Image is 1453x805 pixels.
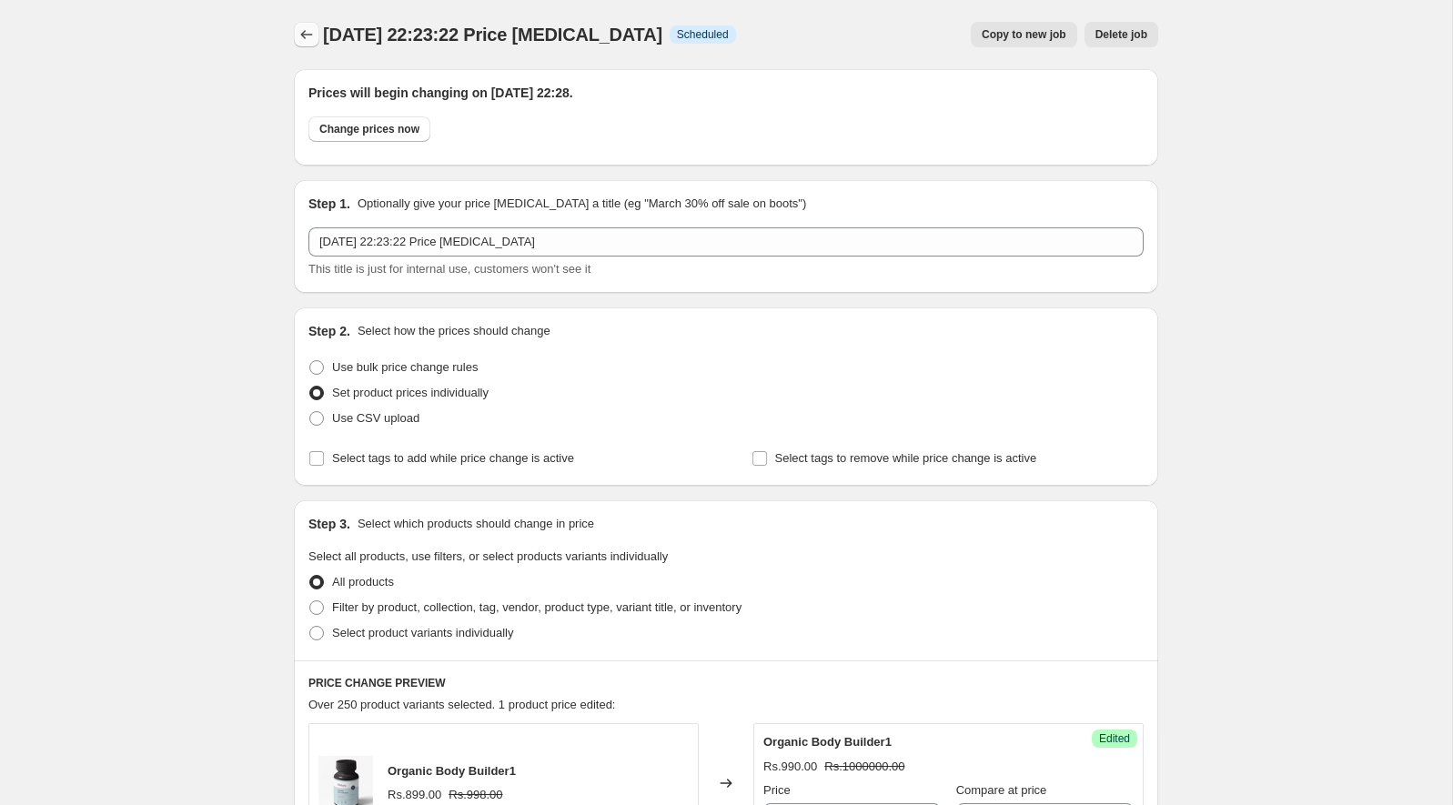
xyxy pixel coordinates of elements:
[358,195,806,213] p: Optionally give your price [MEDICAL_DATA] a title (eg "March 30% off sale on boots")
[332,451,574,465] span: Select tags to add while price change is active
[332,411,419,425] span: Use CSV upload
[308,549,668,563] span: Select all products, use filters, or select products variants individually
[358,322,550,340] p: Select how the prices should change
[358,515,594,533] p: Select which products should change in price
[824,758,904,776] strike: Rs.1000000.00
[332,600,742,614] span: Filter by product, collection, tag, vendor, product type, variant title, or inventory
[956,783,1047,797] span: Compare at price
[308,676,1144,690] h6: PRICE CHANGE PREVIEW
[1085,22,1158,47] button: Delete job
[332,360,478,374] span: Use bulk price change rules
[775,451,1037,465] span: Select tags to remove while price change is active
[763,735,892,749] span: Organic Body Builder1
[308,322,350,340] h2: Step 2.
[308,84,1144,102] h2: Prices will begin changing on [DATE] 22:28.
[308,698,615,711] span: Over 250 product variants selected. 1 product price edited:
[323,25,662,45] span: [DATE] 22:23:22 Price [MEDICAL_DATA]
[1099,731,1130,746] span: Edited
[388,764,516,778] span: Organic Body Builder1
[1095,27,1147,42] span: Delete job
[308,195,350,213] h2: Step 1.
[332,386,489,399] span: Set product prices individually
[332,575,394,589] span: All products
[308,116,430,142] button: Change prices now
[294,22,319,47] button: Price change jobs
[677,27,729,42] span: Scheduled
[388,786,441,804] div: Rs.899.00
[971,22,1077,47] button: Copy to new job
[763,783,791,797] span: Price
[763,758,817,776] div: Rs.990.00
[308,227,1144,257] input: 30% off holiday sale
[449,786,502,804] strike: Rs.998.00
[319,122,419,136] span: Change prices now
[308,515,350,533] h2: Step 3.
[332,626,513,639] span: Select product variants individually
[308,262,590,276] span: This title is just for internal use, customers won't see it
[982,27,1066,42] span: Copy to new job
